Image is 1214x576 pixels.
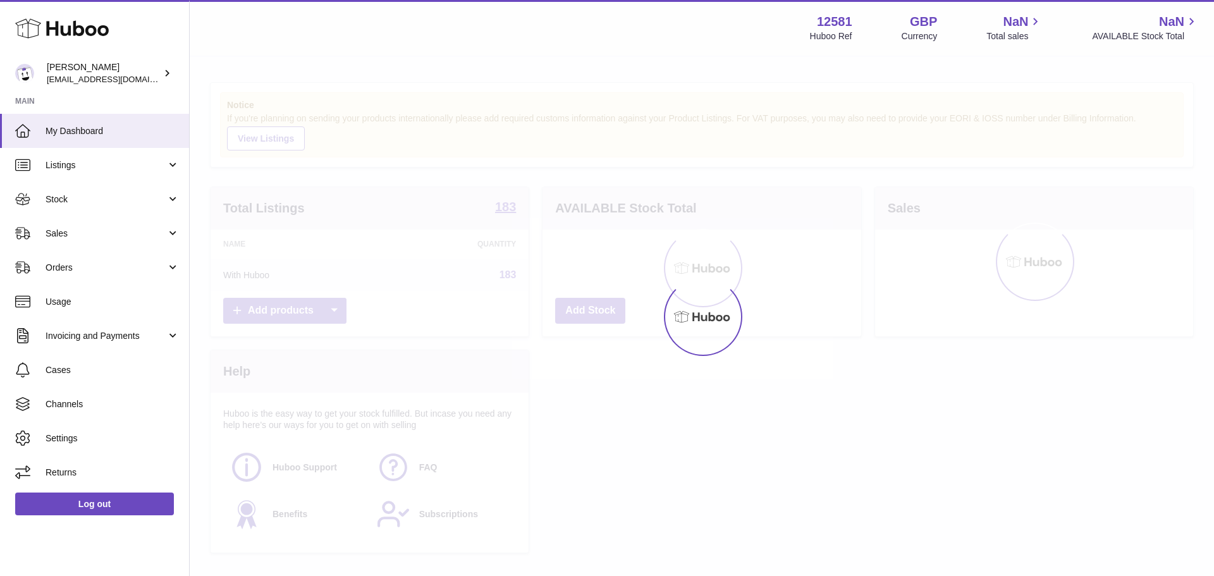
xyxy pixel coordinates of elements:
[46,398,180,410] span: Channels
[46,262,166,274] span: Orders
[15,64,34,83] img: internalAdmin-12581@internal.huboo.com
[46,228,166,240] span: Sales
[986,30,1043,42] span: Total sales
[46,467,180,479] span: Returns
[817,13,852,30] strong: 12581
[986,13,1043,42] a: NaN Total sales
[46,125,180,137] span: My Dashboard
[46,330,166,342] span: Invoicing and Payments
[1003,13,1028,30] span: NaN
[902,30,938,42] div: Currency
[46,432,180,444] span: Settings
[46,364,180,376] span: Cases
[1159,13,1184,30] span: NaN
[47,74,186,84] span: [EMAIL_ADDRESS][DOMAIN_NAME]
[1092,13,1199,42] a: NaN AVAILABLE Stock Total
[1092,30,1199,42] span: AVAILABLE Stock Total
[46,159,166,171] span: Listings
[46,193,166,205] span: Stock
[910,13,937,30] strong: GBP
[810,30,852,42] div: Huboo Ref
[46,296,180,308] span: Usage
[15,493,174,515] a: Log out
[47,61,161,85] div: [PERSON_NAME]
